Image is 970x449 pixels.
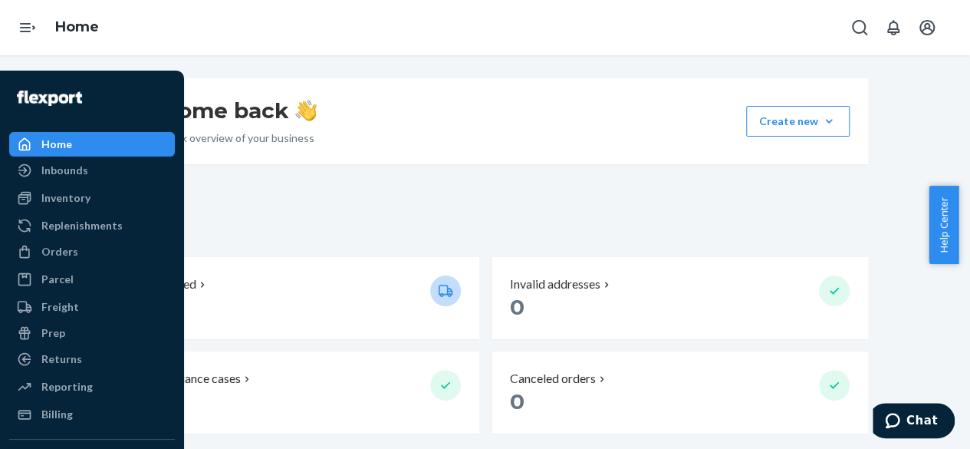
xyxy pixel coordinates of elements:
[41,407,73,422] div: Billing
[9,132,175,157] a: Home
[41,163,88,178] div: Inbounds
[103,195,868,220] h3: Today
[9,239,175,264] a: Orders
[9,375,175,399] a: Reporting
[492,257,868,339] button: Invalid addresses 0
[912,12,942,43] button: Open account menu
[510,370,596,388] p: Canceled orders
[929,186,958,264] button: Help Center
[844,12,875,43] button: Open Search Box
[492,352,868,434] button: Canceled orders 0
[55,18,99,35] a: Home
[41,299,79,315] div: Freight
[41,244,78,259] div: Orders
[295,100,317,121] img: hand-wave emoji
[9,295,175,319] a: Freight
[510,388,524,414] span: 0
[103,352,479,434] button: Non-compliance cases 0
[17,91,82,106] img: Flexport logo
[41,325,65,341] div: Prep
[873,403,955,441] iframe: Opens a widget where you can chat to one of our agents
[510,294,524,320] span: 0
[510,276,600,293] p: Invalid addresses
[43,5,111,50] ol: breadcrumbs
[41,190,90,206] div: Inventory
[41,352,82,367] div: Returns
[41,137,72,152] div: Home
[9,402,175,427] a: Billing
[41,272,74,287] div: Parcel
[9,321,175,345] a: Prep
[121,130,317,146] p: Here’s a quick overview of your business
[9,213,175,238] a: Replenishments
[878,12,909,43] button: Open notifications
[9,186,175,210] a: Inventory
[746,106,850,137] button: Create new
[121,97,317,124] h1: Welcome back
[41,218,123,233] div: Replenishments
[41,379,93,395] div: Reporting
[103,223,868,238] p: [DATE] ( CDT )
[103,257,479,339] button: Orders placed 0
[9,267,175,292] a: Parcel
[9,347,175,371] a: Returns
[12,12,43,43] button: Open Navigation
[9,158,175,183] a: Inbounds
